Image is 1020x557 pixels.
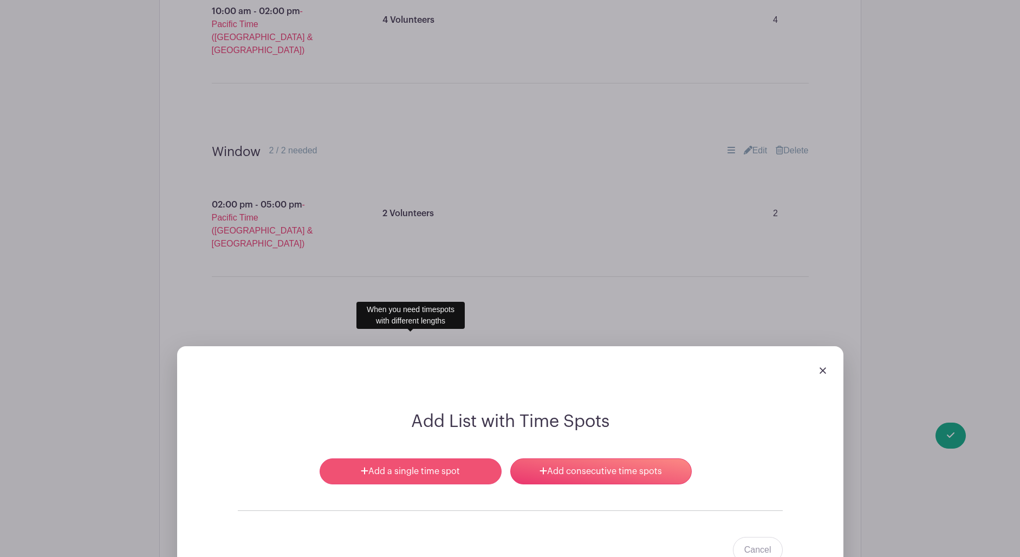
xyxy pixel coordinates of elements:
a: Add consecutive time spots [510,458,692,484]
h2: Add List with Time Spots [238,411,783,432]
img: close_button-5f87c8562297e5c2d7936805f587ecaba9071eb48480494691a3f1689db116b3.svg [820,367,826,374]
div: When you need timespots with different lengths [356,302,465,329]
a: Add a single time spot [320,458,501,484]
